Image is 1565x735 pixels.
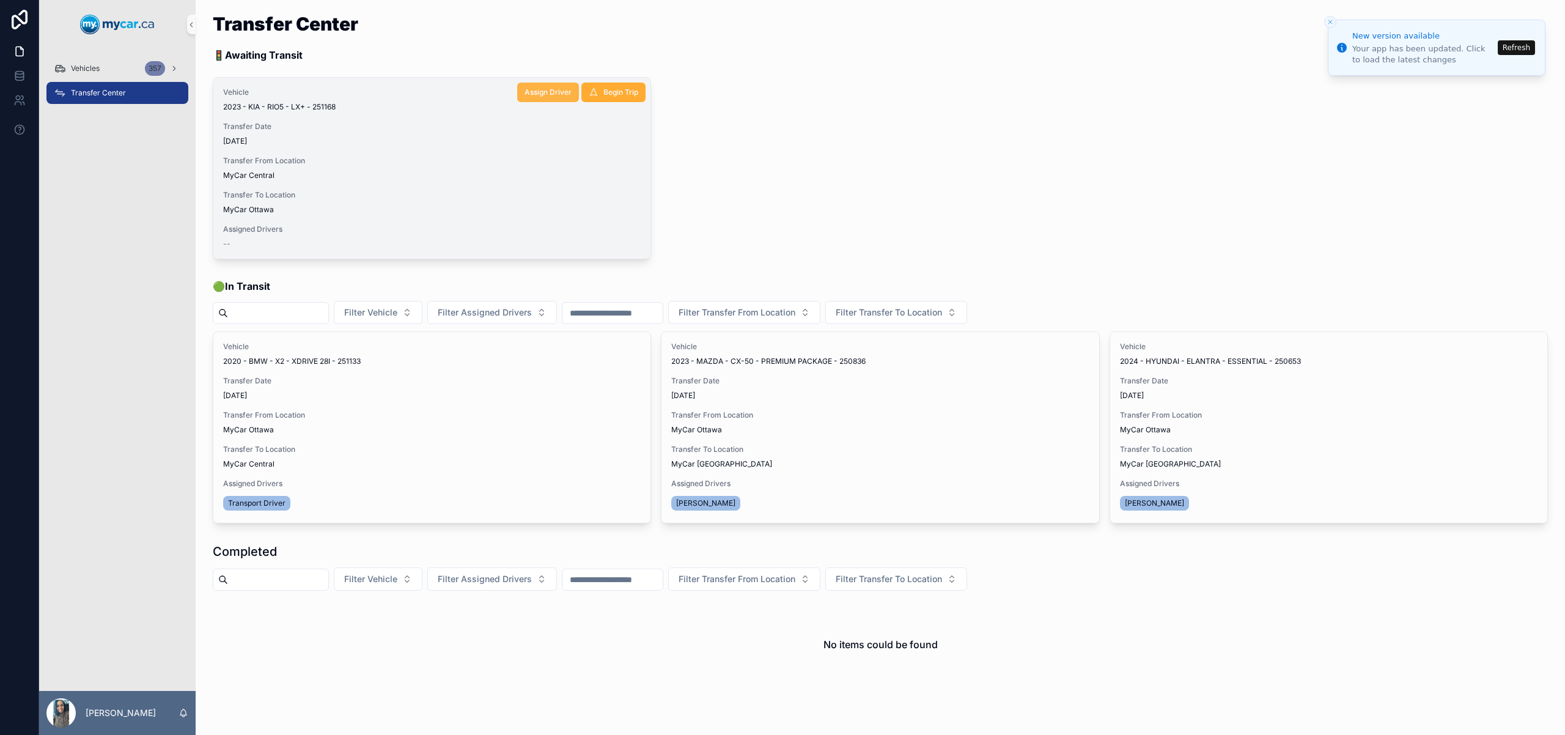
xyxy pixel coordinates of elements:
[438,306,532,319] span: Filter Assigned Drivers
[86,707,156,719] p: [PERSON_NAME]
[344,573,397,585] span: Filter Vehicle
[213,331,651,523] a: Vehicle2020 - BMW - X2 - XDRIVE 28I - 251133Transfer Date[DATE]Transfer From LocationMyCar Ottawa...
[1120,479,1537,489] span: Assigned Drivers
[661,331,1099,523] a: Vehicle2023 - MAZDA - CX-50 - PREMIUM PACKAGE - 250836Transfer Date[DATE]Transfer From LocationMy...
[213,77,651,259] a: Vehicle2023 - KIA - RIO5 - LX+ - 251168Transfer Date[DATE]Transfer From LocationMyCar CentralTran...
[223,171,274,180] span: MyCar Central
[1120,459,1221,469] span: MyCar [GEOGRAPHIC_DATA]
[836,573,942,585] span: Filter Transfer To Location
[671,445,1089,454] span: Transfer To Location
[46,82,188,104] a: Transfer Center
[334,567,422,591] button: Select Button
[145,61,165,76] div: 357
[71,64,100,73] span: Vehicles
[223,410,641,420] span: Transfer From Location
[671,425,722,435] span: MyCar Ottawa
[71,88,126,98] span: Transfer Center
[39,49,196,120] div: scrollable content
[427,301,557,324] button: Select Button
[1120,342,1537,352] span: Vehicle
[213,48,358,62] p: 🚦
[1120,410,1537,420] span: Transfer From Location
[679,306,795,319] span: Filter Transfer From Location
[223,156,641,166] span: Transfer From Location
[671,459,772,469] span: MyCar [GEOGRAPHIC_DATA]
[225,280,270,292] strong: In Transit
[223,102,336,112] span: 2023 - KIA - RIO5 - LX+ - 251168
[1125,498,1184,508] span: [PERSON_NAME]
[671,410,1089,420] span: Transfer From Location
[223,459,274,469] span: MyCar Central
[525,87,572,97] span: Assign Driver
[825,567,967,591] button: Select Button
[671,342,1089,352] span: Vehicle
[223,376,641,386] span: Transfer Date
[517,83,579,102] button: Assign Driver
[223,136,641,146] span: [DATE]
[223,224,641,234] span: Assigned Drivers
[213,279,270,294] span: 🟢
[438,573,532,585] span: Filter Assigned Drivers
[671,376,1089,386] span: Transfer Date
[223,239,230,249] span: --
[1120,356,1301,366] span: 2024 - HYUNDAI - ELANTRA - ESSENTIAL - 250653
[223,425,274,435] span: MyCar Ottawa
[1120,376,1537,386] span: Transfer Date
[228,498,285,508] span: Transport Driver
[668,567,820,591] button: Select Button
[1498,40,1535,55] button: Refresh
[1352,43,1494,65] div: Your app has been updated. Click to load the latest changes
[213,543,277,560] h1: Completed
[1120,425,1171,435] span: MyCar Ottawa
[836,306,942,319] span: Filter Transfer To Location
[223,205,274,215] span: MyCar Ottawa
[80,15,155,34] img: App logo
[223,479,641,489] span: Assigned Drivers
[344,306,397,319] span: Filter Vehicle
[823,637,938,652] h2: No items could be found
[671,391,1089,401] span: [DATE]
[676,498,735,508] span: [PERSON_NAME]
[603,87,638,97] span: Begin Trip
[223,445,641,454] span: Transfer To Location
[46,57,188,79] a: Vehicles357
[668,301,820,324] button: Select Button
[213,15,358,33] h1: Transfer Center
[427,567,557,591] button: Select Button
[671,479,1089,489] span: Assigned Drivers
[223,391,641,401] span: [DATE]
[223,342,641,352] span: Vehicle
[223,87,641,97] span: Vehicle
[1324,16,1336,28] button: Close toast
[581,83,646,102] button: Begin Trip
[223,356,361,366] span: 2020 - BMW - X2 - XDRIVE 28I - 251133
[671,356,866,366] span: 2023 - MAZDA - CX-50 - PREMIUM PACKAGE - 250836
[1110,331,1548,523] a: Vehicle2024 - HYUNDAI - ELANTRA - ESSENTIAL - 250653Transfer Date[DATE]Transfer From LocationMyCa...
[1120,391,1537,401] span: [DATE]
[223,122,641,131] span: Transfer Date
[334,301,422,324] button: Select Button
[1120,445,1537,454] span: Transfer To Location
[825,301,967,324] button: Select Button
[679,573,795,585] span: Filter Transfer From Location
[223,190,641,200] span: Transfer To Location
[1352,30,1494,42] div: New version available
[225,49,303,61] strong: Awaiting Transit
